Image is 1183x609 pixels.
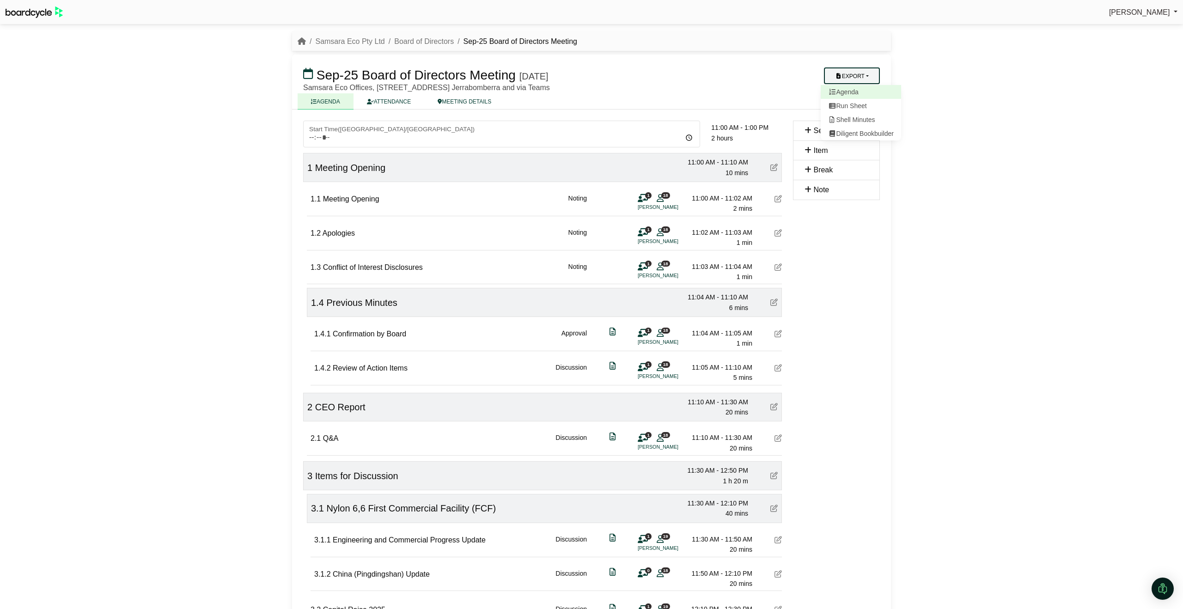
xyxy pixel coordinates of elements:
[683,157,748,167] div: 11:00 AM - 11:10 AM
[354,93,424,110] a: ATTENDANCE
[333,570,430,578] span: China (Pingdingshan) Update
[688,227,752,238] div: 11:02 AM - 11:03 AM
[661,432,670,438] span: 18
[813,127,838,134] span: Section
[733,374,752,381] span: 5 mins
[315,471,398,481] span: Items for Discussion
[555,362,587,383] div: Discussion
[726,510,748,517] span: 40 mins
[737,273,752,280] span: 1 min
[661,361,670,367] span: 18
[821,127,901,140] a: Diligent Bookbuilder
[315,163,385,173] span: Meeting Opening
[298,36,577,48] nav: breadcrumb
[568,227,587,248] div: Noting
[424,93,505,110] a: MEETING DETAILS
[1109,6,1177,18] a: [PERSON_NAME]
[688,193,752,203] div: 11:00 AM - 11:02 AM
[730,445,752,452] span: 20 mins
[323,195,379,203] span: Meeting Opening
[645,567,652,573] span: 0
[394,37,454,45] a: Board of Directors
[568,262,587,282] div: Noting
[311,434,321,442] span: 2.1
[315,37,384,45] a: Samsara Eco Pty Ltd
[311,298,324,308] span: 1.4
[638,372,707,380] li: [PERSON_NAME]
[661,192,670,198] span: 18
[683,397,748,407] div: 11:10 AM - 11:30 AM
[645,432,652,438] span: 1
[688,432,752,443] div: 11:10 AM - 11:30 AM
[726,408,748,416] span: 20 mins
[333,364,408,372] span: Review of Action Items
[711,134,733,142] span: 2 hours
[315,402,366,412] span: CEO Report
[638,544,707,552] li: [PERSON_NAME]
[311,503,324,513] span: 3.1
[314,536,331,544] span: 3.1.1
[688,262,752,272] div: 11:03 AM - 11:04 AM
[555,534,587,555] div: Discussion
[638,338,707,346] li: [PERSON_NAME]
[638,238,707,245] li: [PERSON_NAME]
[821,85,901,99] a: Agenda
[661,328,670,334] span: 18
[726,169,748,177] span: 10 mins
[645,261,652,267] span: 1
[454,36,577,48] li: Sep-25 Board of Directors Meeting
[821,99,901,113] a: Run Sheet
[6,6,63,18] img: BoardcycleBlackGreen-aaafeed430059cb809a45853b8cf6d952af9d84e6e89e1f1685b34bfd5cb7d64.svg
[314,330,331,338] span: 1.4.1
[1109,8,1170,16] span: [PERSON_NAME]
[711,122,782,133] div: 11:00 AM - 1:00 PM
[824,67,880,84] button: Export
[638,203,707,211] li: [PERSON_NAME]
[561,328,587,349] div: Approval
[311,263,321,271] span: 1.3
[303,84,550,91] span: Samsara Eco Offices, [STREET_ADDRESS] Jerrabomberra and via Teams
[813,146,828,154] span: Item
[688,534,752,544] div: 11:30 AM - 11:50 AM
[326,503,496,513] span: Nylon 6,6 First Commercial Facility (FCF)
[326,298,397,308] span: Previous Minutes
[645,361,652,367] span: 1
[1152,578,1174,600] div: Open Intercom Messenger
[645,328,652,334] span: 1
[645,192,652,198] span: 1
[323,229,355,237] span: Apologies
[683,292,748,302] div: 11:04 AM - 11:10 AM
[661,226,670,232] span: 18
[730,580,752,587] span: 20 mins
[688,328,752,338] div: 11:04 AM - 11:05 AM
[661,261,670,267] span: 18
[323,434,339,442] span: Q&A
[733,205,752,212] span: 2 mins
[311,195,321,203] span: 1.1
[333,330,406,338] span: Confirmation by Board
[813,166,833,174] span: Break
[307,402,312,412] span: 2
[661,533,670,539] span: 19
[645,226,652,232] span: 1
[723,477,748,485] span: 1 h 20 m
[568,193,587,214] div: Noting
[661,567,670,573] span: 18
[688,568,752,579] div: 11:50 AM - 12:10 PM
[737,239,752,246] span: 1 min
[307,163,312,173] span: 1
[323,263,423,271] span: Conflict of Interest Disclosures
[311,229,321,237] span: 1.2
[729,304,748,311] span: 6 mins
[519,71,549,82] div: [DATE]
[821,113,901,127] a: Shell Minutes
[555,432,587,453] div: Discussion
[307,471,312,481] span: 3
[638,443,707,451] li: [PERSON_NAME]
[298,93,354,110] a: AGENDA
[314,570,331,578] span: 3.1.2
[813,186,829,194] span: Note
[683,498,748,508] div: 11:30 AM - 12:10 PM
[317,68,516,82] span: Sep-25 Board of Directors Meeting
[688,362,752,372] div: 11:05 AM - 11:10 AM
